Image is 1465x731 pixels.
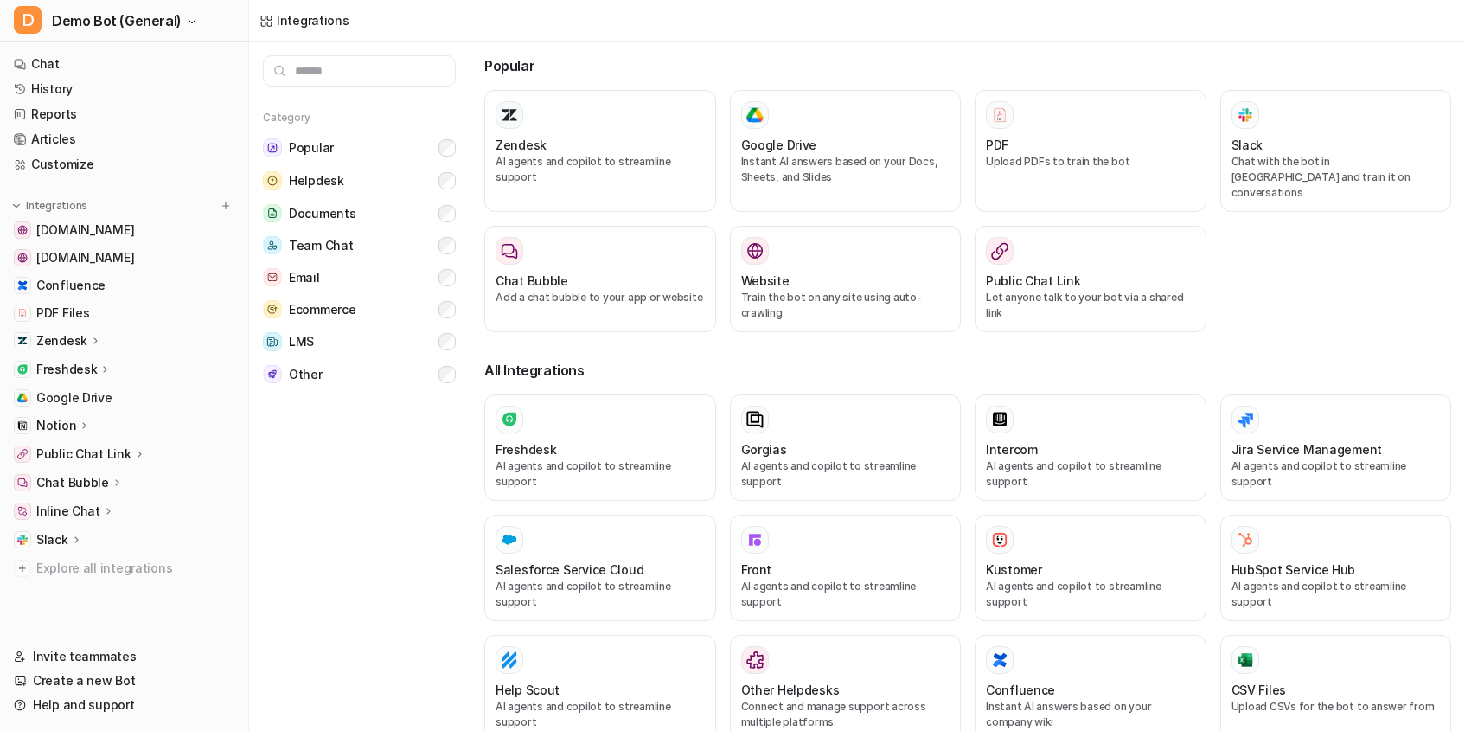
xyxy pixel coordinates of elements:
[263,365,282,383] img: Other
[986,272,1081,290] h3: Public Chat Link
[36,361,97,378] p: Freshdesk
[17,364,28,375] img: Freshdesk
[986,699,1195,730] p: Instant AI answers based on your company wiki
[1220,90,1452,212] button: SlackSlackChat with the bot in [GEOGRAPHIC_DATA] and train it on conversations
[17,280,28,291] img: Confluence
[289,172,344,189] span: Helpdesk
[741,579,950,610] p: AI agents and copilot to streamline support
[496,154,705,185] p: AI agents and copilot to streamline support
[7,386,241,410] a: Google DriveGoogle Drive
[220,200,232,212] img: menu_add.svg
[991,531,1008,548] img: Kustomer
[263,268,282,286] img: Email
[496,290,705,305] p: Add a chat bubble to your app or website
[496,458,705,490] p: AI agents and copilot to streamline support
[263,204,282,222] img: Documents
[52,9,182,33] span: Demo Bot (General)
[263,293,456,325] button: EcommerceEcommerce
[741,154,950,185] p: Instant AI answers based on your Docs, Sheets, and Slides
[496,440,556,458] h3: Freshdesk
[7,197,93,215] button: Integrations
[7,77,241,101] a: History
[741,561,772,579] h3: Front
[7,52,241,76] a: Chat
[7,218,241,242] a: www.airbnb.com[DOMAIN_NAME]
[17,506,28,516] img: Inline Chat
[986,154,1195,170] p: Upload PDFs to train the bot
[263,131,456,164] button: PopularPopular
[10,200,22,212] img: expand menu
[289,237,353,254] span: Team Chat
[741,136,817,154] h3: Google Drive
[1231,154,1441,201] p: Chat with the bot in [GEOGRAPHIC_DATA] and train it on conversations
[986,681,1055,699] h3: Confluence
[36,221,134,239] span: [DOMAIN_NAME]
[7,644,241,669] a: Invite teammates
[746,651,764,669] img: Other Helpdesks
[501,531,518,548] img: Salesforce Service Cloud
[17,225,28,235] img: www.airbnb.com
[7,102,241,126] a: Reports
[7,669,241,693] a: Create a new Bot
[484,226,716,332] button: Chat BubbleAdd a chat bubble to your app or website
[17,336,28,346] img: Zendesk
[986,579,1195,610] p: AI agents and copilot to streamline support
[263,164,456,197] button: HelpdeskHelpdesk
[1237,531,1254,548] img: HubSpot Service Hub
[746,531,764,548] img: Front
[7,693,241,717] a: Help and support
[263,111,456,125] h5: Category
[1231,136,1263,154] h3: Slack
[7,246,241,270] a: www.atlassian.com[DOMAIN_NAME]
[496,699,705,730] p: AI agents and copilot to streamline support
[7,273,241,298] a: ConfluenceConfluence
[17,478,28,488] img: Chat Bubble
[263,229,456,261] button: Team ChatTeam Chat
[36,249,134,266] span: [DOMAIN_NAME]
[1231,681,1286,699] h3: CSV Files
[1237,651,1254,669] img: CSV Files
[496,579,705,610] p: AI agents and copilot to streamline support
[36,277,106,294] span: Confluence
[986,440,1038,458] h3: Intercom
[1231,579,1441,610] p: AI agents and copilot to streamline support
[496,561,643,579] h3: Salesforce Service Cloud
[7,127,241,151] a: Articles
[484,515,716,621] button: Salesforce Service Cloud Salesforce Service CloudAI agents and copilot to streamline support
[986,136,1008,154] h3: PDF
[36,305,89,322] span: PDF Files
[289,333,314,350] span: LMS
[975,394,1206,501] button: IntercomAI agents and copilot to streamline support
[1231,440,1383,458] h3: Jira Service Management
[263,325,456,358] button: LMSLMS
[289,366,323,383] span: Other
[730,226,962,332] button: WebsiteWebsiteTrain the bot on any site using auto-crawling
[36,555,234,582] span: Explore all integrations
[741,681,840,699] h3: Other Helpdesks
[289,269,320,286] span: Email
[36,389,112,407] span: Google Drive
[741,458,950,490] p: AI agents and copilot to streamline support
[17,393,28,403] img: Google Drive
[741,272,790,290] h3: Website
[36,531,68,548] p: Slack
[36,417,76,434] p: Notion
[741,699,950,730] p: Connect and manage support across multiple platforms.
[496,681,560,699] h3: Help Scout
[1237,105,1254,125] img: Slack
[17,449,28,459] img: Public Chat Link
[496,136,547,154] h3: Zendesk
[7,152,241,176] a: Customize
[986,458,1195,490] p: AI agents and copilot to streamline support
[730,515,962,621] button: FrontFrontAI agents and copilot to streamline support
[263,300,282,318] img: Ecommerce
[991,651,1008,669] img: Confluence
[259,11,349,29] a: Integrations
[1231,561,1356,579] h3: HubSpot Service Hub
[991,106,1008,123] img: PDF
[36,446,131,463] p: Public Chat Link
[26,199,87,213] p: Integrations
[289,205,355,222] span: Documents
[986,290,1195,321] p: Let anyone talk to your bot via a shared link
[501,651,518,669] img: Help Scout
